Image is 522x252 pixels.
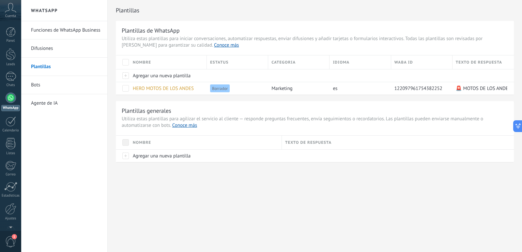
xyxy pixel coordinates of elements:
h3: Plantillas de WhatsApp [122,27,508,34]
span: 1 [12,234,17,239]
span: Utiliza estas plantillas para agilizar el servicio al cliente — responde preguntas frecuentes, en... [122,116,508,129]
span: Agregar una nueva plantilla [133,73,191,79]
span: marketing [271,85,292,92]
a: Agente de IA [31,94,101,112]
div: Ajustes [1,216,20,221]
div: Estadísticas [1,194,20,198]
a: Plantillas [31,58,101,76]
div: Texto de respuesta [453,55,514,69]
div: Correo [1,172,20,177]
div: Leads [1,62,20,67]
div: Estatus [207,55,268,69]
div: Nombre [130,136,282,149]
h3: Plantillas generales [122,107,508,114]
div: Chats [1,83,20,87]
a: Bots [31,76,101,94]
span: 122097961754382252 [394,85,442,92]
span: es [333,85,337,92]
span: Agregar una nueva plantilla [133,153,191,159]
div: Listas [1,151,20,156]
div: es [330,82,388,95]
div: Calendario [1,128,20,133]
div: WABA ID [391,55,452,69]
a: Difusiones [31,39,101,58]
div: Nombre [130,55,207,69]
a: Funciones de WhatsApp Business [31,21,101,39]
div: Categoria [268,55,329,69]
h2: Plantillas [116,4,514,17]
div: Idioma [330,55,391,69]
span: Utiliza estas plantillas para iniciar conversaciones, automatizar respuestas, enviar difusiones y... [122,36,508,49]
div: Panel [1,39,20,43]
div: Texto de respuesta [282,136,514,149]
span: HERO MOTOS DE LOS ANDES [133,85,194,92]
li: Funciones de WhatsApp Business [21,21,107,39]
div: Borrador [207,82,265,95]
li: Difusiones [21,39,107,58]
div: 122097961754382252 [391,82,449,95]
div: 🚨 MOTOS DE LOS ANDES ESTA PARA TIII ¡TU MOTO NUEVA TE ESTÁ ESPERANDO! 🏍💨 📍 Bogotá | Centro cra 10... [453,82,507,95]
span: Cuenta [5,14,16,18]
li: Bots [21,76,107,94]
a: Conoce más [214,42,239,48]
span: Borrador [210,84,230,92]
a: Conoce más [172,122,197,128]
li: Agente de IA [21,94,107,112]
div: WhatsApp [1,105,20,111]
li: Plantillas [21,58,107,76]
div: marketing [268,82,326,95]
